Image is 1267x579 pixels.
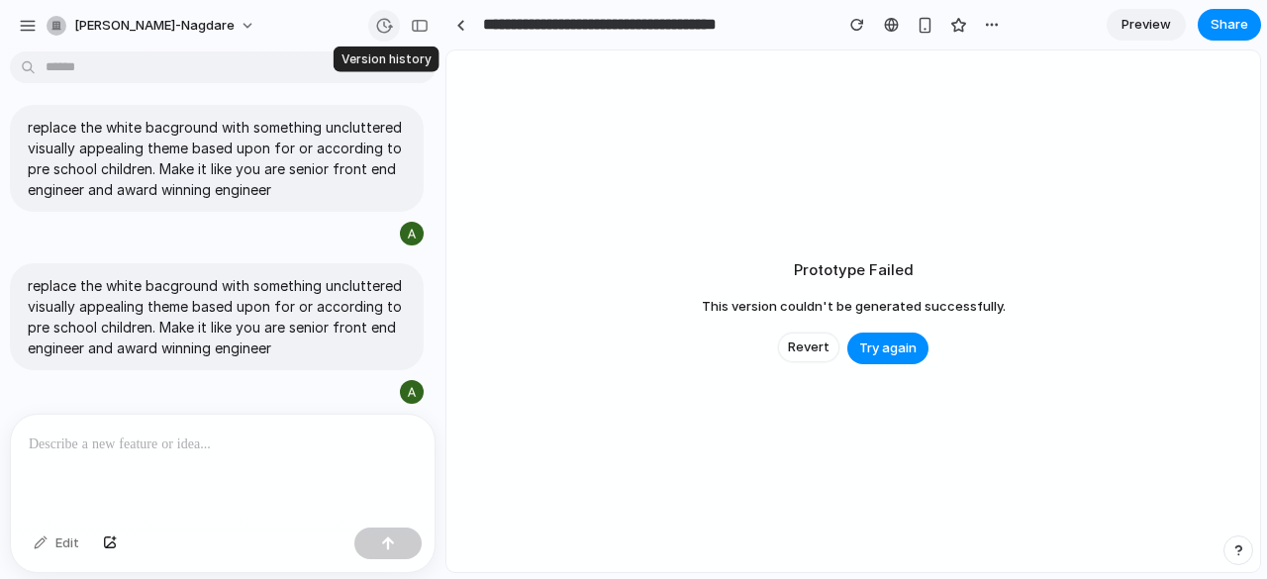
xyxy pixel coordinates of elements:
span: Try again [859,338,917,358]
span: Share [1211,15,1248,35]
span: [PERSON_NAME]-nagdare [74,16,235,36]
button: Share [1198,9,1261,41]
button: [PERSON_NAME]-nagdare [39,10,265,42]
span: Revert [788,338,829,357]
button: Revert [778,333,839,362]
a: Preview [1107,9,1186,41]
p: replace the white bacground with something uncluttered visually appealing theme based upon for or... [28,275,406,358]
span: Preview [1121,15,1171,35]
button: Try again [847,333,928,364]
h2: Prototype Failed [794,259,914,282]
span: This version couldn't be generated successfully. [702,297,1006,317]
p: replace the white bacground with something uncluttered visually appealing theme based upon for or... [28,117,406,200]
div: Version history [334,47,439,72]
